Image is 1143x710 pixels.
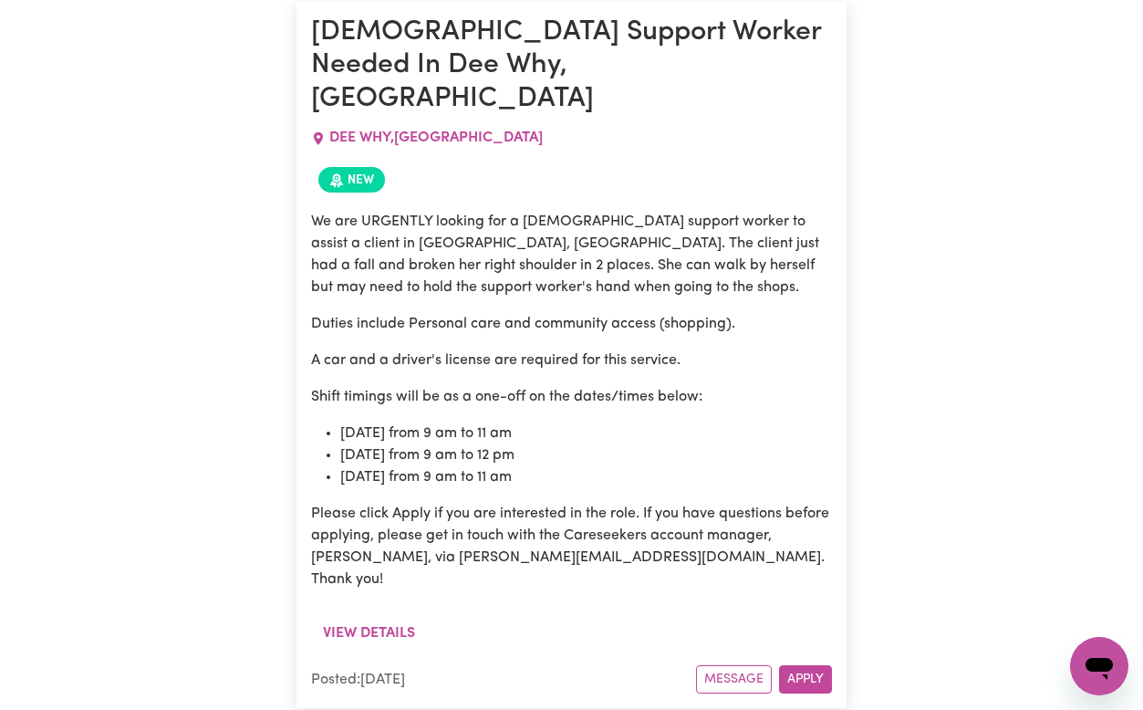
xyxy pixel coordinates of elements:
[1070,637,1128,695] iframe: Button to launch messaging window
[696,665,772,694] button: Message
[311,669,696,691] div: Posted: [DATE]
[311,616,427,651] button: View details
[340,423,832,444] li: [DATE] from 9 am to 11 am
[311,350,832,371] p: A car and a driver's license are required for this service.
[311,503,832,590] p: Please click Apply if you are interested in the role. If you have questions before applying, plea...
[779,665,832,694] button: Apply for this job
[340,466,832,488] li: [DATE] from 9 am to 11 am
[311,386,832,408] p: Shift timings will be as a one-off on the dates/times below:
[311,211,832,298] p: We are URGENTLY looking for a [DEMOGRAPHIC_DATA] support worker to assist a client in [GEOGRAPHIC...
[311,16,832,116] h1: [DEMOGRAPHIC_DATA] Support Worker Needed In Dee Why, [GEOGRAPHIC_DATA]
[311,313,832,335] p: Duties include Personal care and community access (shopping).
[318,167,385,193] span: Job posted within the last 30 days
[340,444,832,466] li: [DATE] from 9 am to 12 pm
[329,131,543,145] span: DEE WHY , [GEOGRAPHIC_DATA]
